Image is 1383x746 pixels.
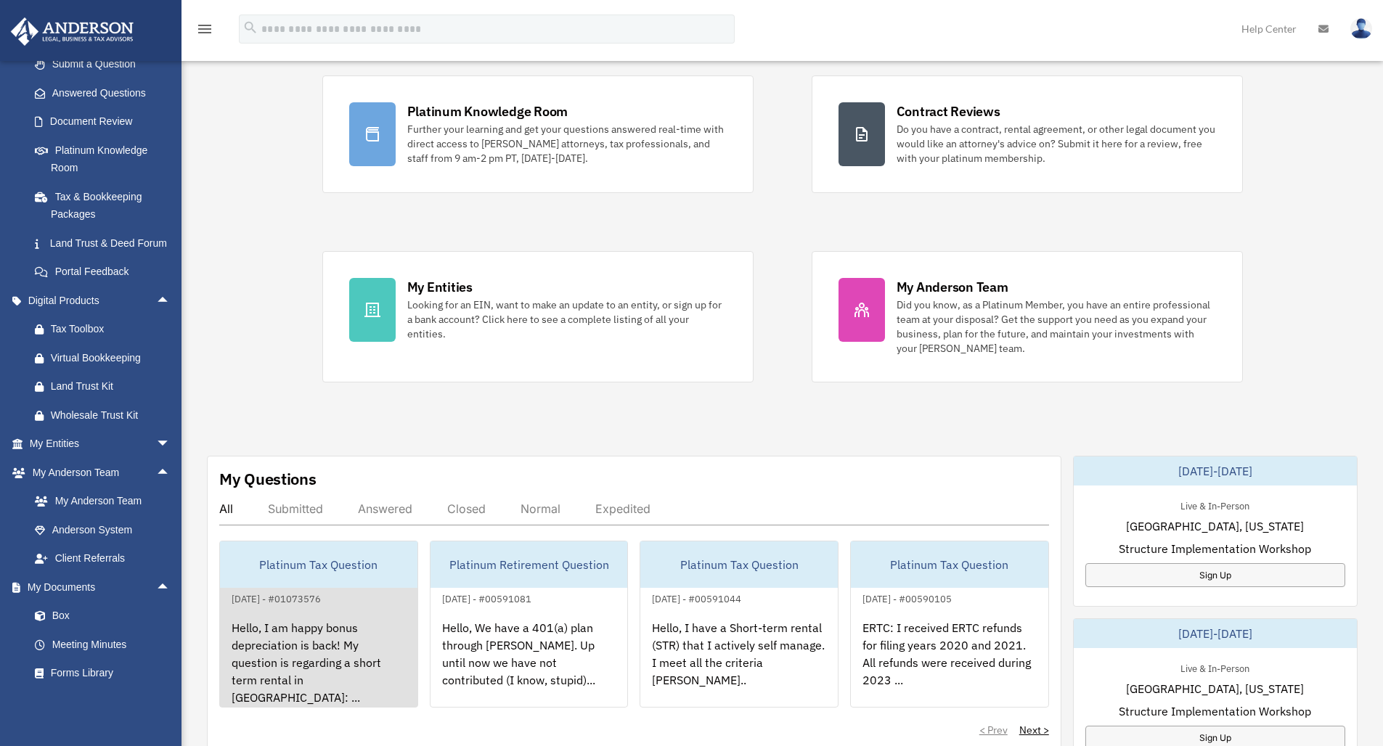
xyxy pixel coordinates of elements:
[20,487,192,516] a: My Anderson Team
[7,17,138,46] img: Anderson Advisors Platinum Portal
[897,122,1216,165] div: Do you have a contract, rental agreement, or other legal document you would like an attorney's ad...
[407,298,727,341] div: Looking for an EIN, want to make an update to an entity, or sign up for a bank account? Click her...
[431,607,628,721] div: Hello, We have a 401(a) plan through [PERSON_NAME]. Up until now we have not contributed (I know,...
[20,136,192,182] a: Platinum Knowledge Room
[156,286,185,316] span: arrow_drop_up
[242,20,258,36] i: search
[219,541,418,708] a: Platinum Tax Question[DATE] - #01073576Hello, I am happy bonus depreciation is back! My question ...
[407,102,568,120] div: Platinum Knowledge Room
[20,401,192,430] a: Wholesale Trust Kit
[640,590,753,605] div: [DATE] - #00591044
[897,298,1216,356] div: Did you know, as a Platinum Member, you have an entire professional team at your disposal? Get th...
[51,349,174,367] div: Virtual Bookkeeping
[268,501,323,516] div: Submitted
[20,372,192,401] a: Land Trust Kit
[10,458,192,487] a: My Anderson Teamarrow_drop_up
[156,430,185,459] span: arrow_drop_down
[851,590,963,605] div: [DATE] - #00590105
[851,607,1048,721] div: ERTC: I received ERTC refunds for filing years 2020 and 2021. All refunds were received during 20...
[322,251,754,382] a: My Entities Looking for an EIN, want to make an update to an entity, or sign up for a bank accoun...
[219,468,317,490] div: My Questions
[10,286,192,315] a: Digital Productsarrow_drop_up
[156,458,185,488] span: arrow_drop_up
[431,541,628,588] div: Platinum Retirement Question
[51,320,174,338] div: Tax Toolbox
[521,501,560,516] div: Normal
[1074,619,1357,648] div: [DATE]-[DATE]
[640,607,838,721] div: Hello, I have a Short-term rental (STR) that I actively self manage. I meet all the criteria [PER...
[51,406,174,425] div: Wholesale Trust Kit
[20,50,192,79] a: Submit a Question
[20,258,192,287] a: Portal Feedback
[156,573,185,602] span: arrow_drop_up
[20,315,192,344] a: Tax Toolbox
[407,122,727,165] div: Further your learning and get your questions answered real-time with direct access to [PERSON_NAM...
[196,25,213,38] a: menu
[1126,680,1304,697] span: [GEOGRAPHIC_DATA], [US_STATE]
[20,602,192,631] a: Box
[1350,18,1372,39] img: User Pic
[897,278,1008,296] div: My Anderson Team
[897,102,1000,120] div: Contract Reviews
[10,573,192,602] a: My Documentsarrow_drop_up
[1119,540,1311,557] span: Structure Implementation Workshop
[1074,456,1357,485] div: [DATE]-[DATE]
[20,630,192,659] a: Meeting Minutes
[220,541,417,588] div: Platinum Tax Question
[51,377,174,395] div: Land Trust Kit
[447,501,486,516] div: Closed
[1126,517,1304,535] span: [GEOGRAPHIC_DATA], [US_STATE]
[219,501,233,516] div: All
[1119,702,1311,720] span: Structure Implementation Workshop
[20,343,192,372] a: Virtual Bookkeeping
[20,182,192,229] a: Tax & Bookkeeping Packages
[20,515,192,544] a: Anderson System
[812,75,1243,193] a: Contract Reviews Do you have a contract, rental agreement, or other legal document you would like...
[1019,723,1049,737] a: Next >
[850,541,1049,708] a: Platinum Tax Question[DATE] - #00590105ERTC: I received ERTC refunds for filing years 2020 and 20...
[20,107,192,136] a: Document Review
[640,541,839,708] a: Platinum Tax Question[DATE] - #00591044Hello, I have a Short-term rental (STR) that I actively se...
[812,251,1243,382] a: My Anderson Team Did you know, as a Platinum Member, you have an entire professional team at your...
[1169,497,1261,512] div: Live & In-Person
[595,501,650,516] div: Expedited
[322,75,754,193] a: Platinum Knowledge Room Further your learning and get your questions answered real-time with dire...
[20,659,192,688] a: Forms Library
[358,501,412,516] div: Answered
[431,590,543,605] div: [DATE] - #00591081
[10,430,192,459] a: My Entitiesarrow_drop_down
[640,541,838,588] div: Platinum Tax Question
[1085,563,1345,587] a: Sign Up
[20,78,192,107] a: Answered Questions
[851,541,1048,588] div: Platinum Tax Question
[407,278,473,296] div: My Entities
[20,544,192,573] a: Client Referrals
[220,590,333,605] div: [DATE] - #01073576
[196,20,213,38] i: menu
[220,607,417,721] div: Hello, I am happy bonus depreciation is back! My question is regarding a short term rental in [GE...
[20,687,192,716] a: Notarize
[430,541,629,708] a: Platinum Retirement Question[DATE] - #00591081Hello, We have a 401(a) plan through [PERSON_NAME]....
[20,229,192,258] a: Land Trust & Deed Forum
[1169,660,1261,675] div: Live & In-Person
